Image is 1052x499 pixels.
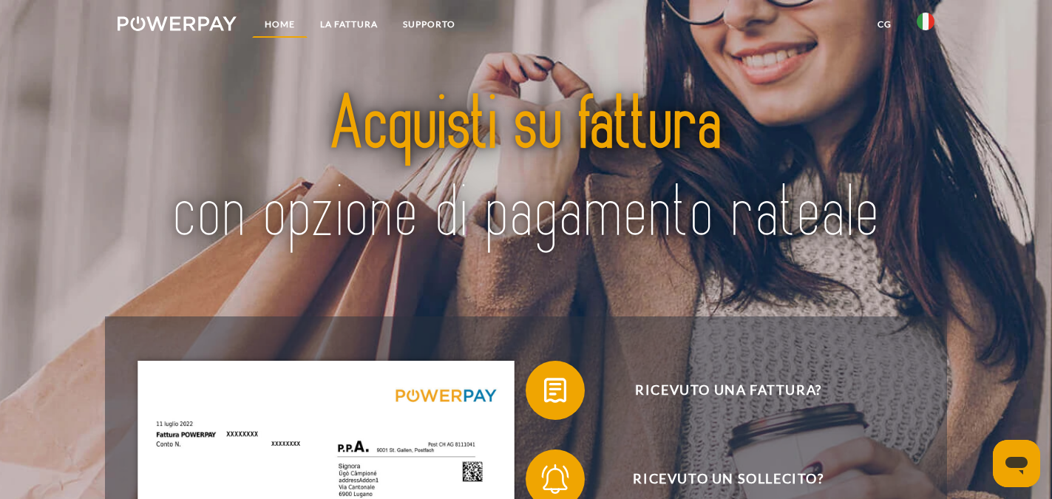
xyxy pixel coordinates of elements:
a: LA FATTURA [308,11,390,38]
a: Supporto [390,11,468,38]
button: Ricevuto una fattura? [526,361,910,420]
img: logo-powerpay-white.svg [118,16,237,31]
img: title-powerpay_it.svg [158,50,895,290]
img: qb_bell.svg [537,461,574,498]
img: it [917,13,934,30]
iframe: Pulsante per aprire la finestra di messaggistica [993,440,1040,487]
img: qb_bill.svg [537,372,574,409]
a: Home [252,11,308,38]
span: Ricevuto una fattura? [547,361,909,420]
a: CG [865,11,904,38]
